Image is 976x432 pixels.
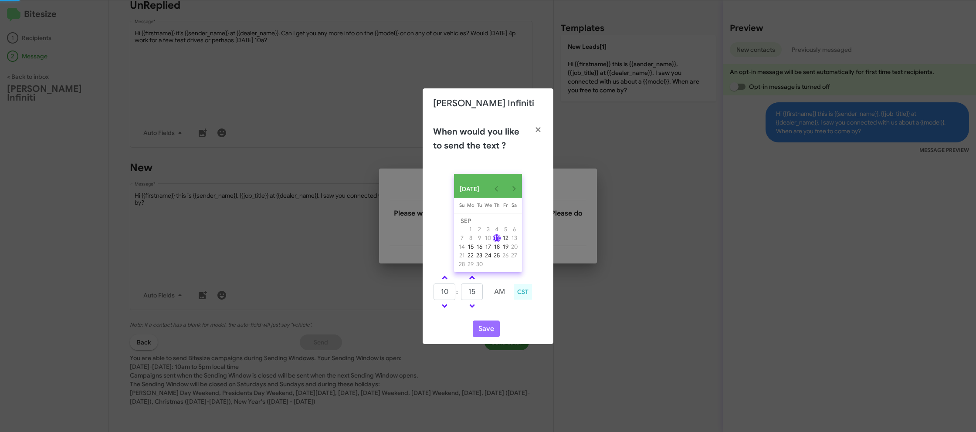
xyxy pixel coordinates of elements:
div: 28 [458,260,466,268]
input: MM [461,283,483,300]
button: September 11, 2025 [492,234,501,243]
span: Tu [477,202,482,208]
div: 21 [458,252,466,260]
button: AM [488,283,511,300]
button: Previous month [488,180,505,198]
button: September 14, 2025 [457,243,466,251]
div: 23 [475,252,483,260]
div: CST [514,284,532,300]
div: 16 [475,243,483,251]
div: 27 [510,252,518,260]
button: September 26, 2025 [501,251,510,260]
button: September 30, 2025 [475,260,484,269]
div: 30 [475,260,483,268]
button: September 1, 2025 [466,225,475,234]
span: We [485,202,492,208]
span: Su [459,202,464,208]
input: HH [434,283,455,300]
div: 18 [493,243,501,251]
button: September 21, 2025 [457,251,466,260]
td: : [456,283,461,300]
button: Next month [505,180,522,198]
button: September 23, 2025 [475,251,484,260]
button: September 22, 2025 [466,251,475,260]
div: 1 [467,226,474,233]
div: 2 [475,226,483,233]
div: 12 [502,234,509,242]
button: September 19, 2025 [501,243,510,251]
div: 24 [484,252,492,260]
span: Mo [467,202,474,208]
button: September 15, 2025 [466,243,475,251]
button: September 2, 2025 [475,225,484,234]
button: Save [473,321,500,337]
div: 19 [502,243,509,251]
span: Th [494,202,499,208]
td: SEP [457,216,518,225]
div: 13 [510,234,518,242]
div: [PERSON_NAME] Infiniti [423,88,553,118]
button: September 13, 2025 [510,234,518,243]
div: 22 [467,252,474,260]
button: September 7, 2025 [457,234,466,243]
div: 29 [467,260,474,268]
div: 15 [467,243,474,251]
div: 25 [493,252,501,260]
div: 20 [510,243,518,251]
div: 6 [510,226,518,233]
button: Choose month and year [454,180,488,198]
div: 26 [502,252,509,260]
button: September 27, 2025 [510,251,518,260]
div: 11 [493,234,501,242]
button: September 29, 2025 [466,260,475,269]
button: September 8, 2025 [466,234,475,243]
button: September 16, 2025 [475,243,484,251]
button: September 4, 2025 [492,225,501,234]
button: September 3, 2025 [484,225,492,234]
button: September 17, 2025 [484,243,492,251]
button: September 9, 2025 [475,234,484,243]
span: [DATE] [460,181,479,197]
div: 17 [484,243,492,251]
div: 7 [458,234,466,242]
button: September 6, 2025 [510,225,518,234]
button: September 20, 2025 [510,243,518,251]
div: 8 [467,234,474,242]
div: 10 [484,234,492,242]
span: Sa [512,202,517,208]
h2: When would you like to send the text ? [433,125,526,153]
button: September 12, 2025 [501,234,510,243]
button: September 24, 2025 [484,251,492,260]
div: 14 [458,243,466,251]
button: September 28, 2025 [457,260,466,269]
div: 3 [484,226,492,233]
button: September 5, 2025 [501,225,510,234]
button: September 25, 2025 [492,251,501,260]
button: September 18, 2025 [492,243,501,251]
button: September 10, 2025 [484,234,492,243]
div: 4 [493,226,501,233]
div: 9 [475,234,483,242]
span: Fr [503,202,508,208]
div: 5 [502,226,509,233]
